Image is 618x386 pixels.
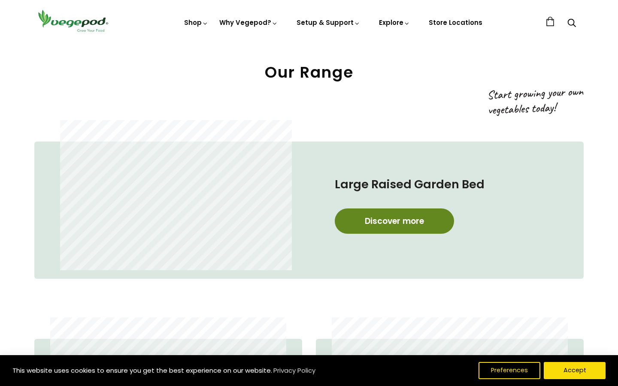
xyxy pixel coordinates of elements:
[12,366,272,375] span: This website uses cookies to ensure you get the best experience on our website.
[272,363,317,378] a: Privacy Policy (opens in a new tab)
[297,18,360,27] a: Setup & Support
[379,18,410,27] a: Explore
[335,208,454,234] a: Discover more
[184,18,208,27] a: Shop
[567,19,576,28] a: Search
[34,9,112,33] img: Vegepod
[335,176,549,193] h4: Large Raised Garden Bed
[34,63,584,81] h2: Our Range
[479,362,540,379] button: Preferences
[544,362,606,379] button: Accept
[429,18,482,27] a: Store Locations
[219,18,278,27] a: Why Vegepod?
